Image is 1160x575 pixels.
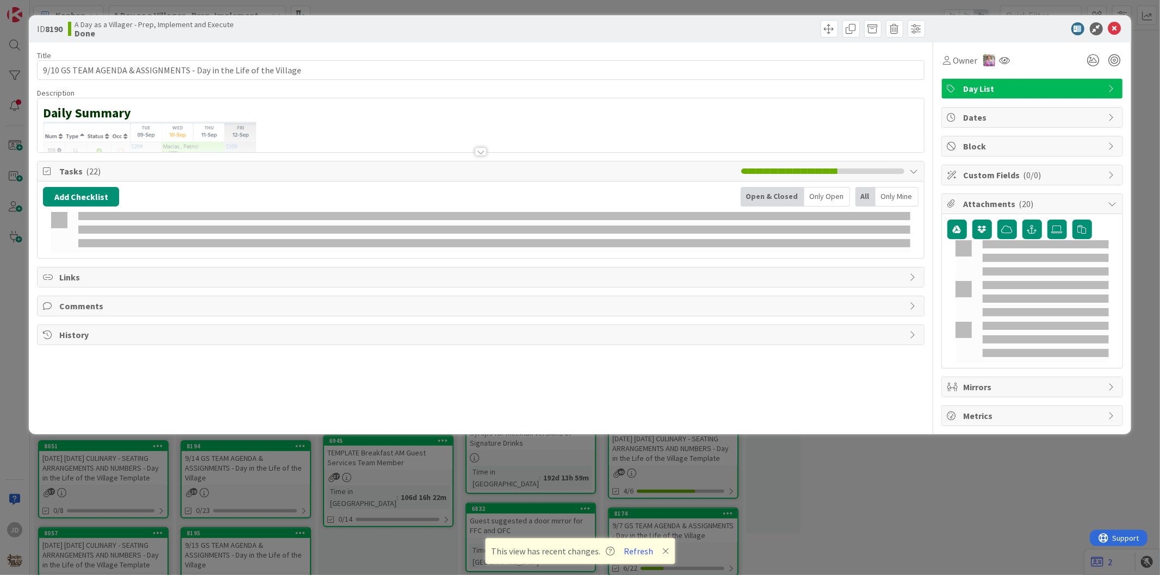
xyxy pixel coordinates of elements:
[983,54,995,66] img: OM
[43,121,588,415] img: image.png
[37,51,51,60] label: Title
[59,165,735,178] span: Tasks
[37,60,924,80] input: type card name here...
[59,299,904,312] span: Comments
[804,187,850,207] div: Only Open
[876,187,919,207] div: Only Mine
[1023,170,1041,180] span: ( 0/0 )
[75,20,234,29] span: A Day as a Villager - Prep, Implement and Execute
[37,88,75,98] span: Description
[86,166,101,177] span: ( 22 )
[43,187,119,207] button: Add Checklist
[855,187,876,207] div: All
[23,2,49,15] span: Support
[953,54,978,67] span: Owner
[964,409,1103,422] span: Metrics
[43,104,131,121] strong: Daily Summary
[45,23,63,34] b: 8190
[964,82,1103,95] span: Day List
[491,545,615,558] span: This view has recent changes.
[964,111,1103,124] span: Dates
[620,544,657,558] button: Refresh
[75,29,234,37] b: Done
[37,22,63,35] span: ID
[59,328,904,341] span: History
[964,168,1103,182] span: Custom Fields
[1019,198,1034,209] span: ( 20 )
[964,197,1103,210] span: Attachments
[964,380,1103,393] span: Mirrors
[741,187,804,207] div: Open & Closed
[59,271,904,284] span: Links
[964,140,1103,153] span: Block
